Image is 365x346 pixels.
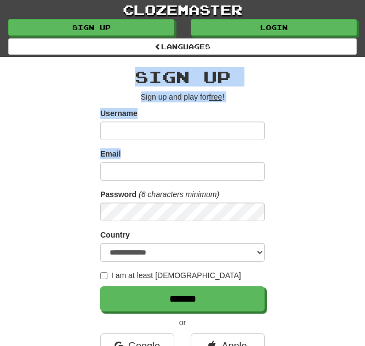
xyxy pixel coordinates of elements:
[100,68,265,86] h2: Sign up
[100,148,121,159] label: Email
[100,91,265,102] p: Sign up and play for !
[8,38,357,55] a: Languages
[100,189,136,200] label: Password
[191,19,357,36] a: Login
[100,108,138,119] label: Username
[100,317,265,328] p: or
[209,93,222,101] u: free
[8,19,174,36] a: Sign up
[100,270,241,281] label: I am at least [DEMOGRAPHIC_DATA]
[139,190,219,199] em: (6 characters minimum)
[100,229,130,240] label: Country
[100,272,107,279] input: I am at least [DEMOGRAPHIC_DATA]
